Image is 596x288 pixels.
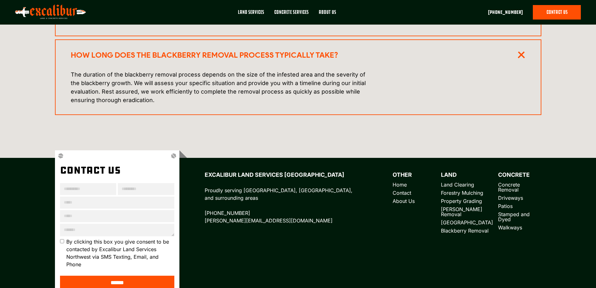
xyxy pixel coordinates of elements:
p: Proudly serving [GEOGRAPHIC_DATA], [GEOGRAPHIC_DATA], and surrounding areas [205,170,355,224]
div: About Us [319,9,336,16]
a: Walkways [498,224,522,231]
div: How long does the blackberry removal process typically take? [71,50,399,60]
a: Concrete Removal [498,181,520,193]
a: [PERSON_NAME] Removal [441,206,482,217]
a: Contact [393,190,436,195]
div: Concrete [498,170,541,179]
p: The duration of the blackberry removal process depends on the size of the infested area and the s... [71,70,374,104]
input: By clicking this box you give consent to be contacted by Excalibur Land Services Northwest via SM... [60,239,64,243]
div: contact us [60,165,174,176]
div: Land [441,170,493,179]
a: About Us [393,199,436,204]
a: Home [393,182,436,187]
span: By clicking this box you give consent to be contacted by Excalibur Land Services Northwest via SM... [66,238,174,268]
a: contact us [533,5,581,20]
a: Land Clearing [441,181,474,188]
div: other [393,170,436,179]
a: Blackberry Removal [441,228,489,234]
a: Driveways [498,195,523,201]
a: Patios [498,203,513,209]
a: About Us [314,5,341,25]
a: [PHONE_NUMBER] [488,9,523,16]
a: Property Grading [441,198,482,204]
a: [PHONE_NUMBER] [205,210,250,216]
span: Excalibur Land Services [GEOGRAPHIC_DATA] [205,171,344,178]
a: [GEOGRAPHIC_DATA] [441,219,493,226]
a: Stamped and Dyed [498,211,530,222]
a: [PERSON_NAME][EMAIL_ADDRESS][DOMAIN_NAME] [205,217,333,224]
a: Forestry Mulching [441,190,483,196]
